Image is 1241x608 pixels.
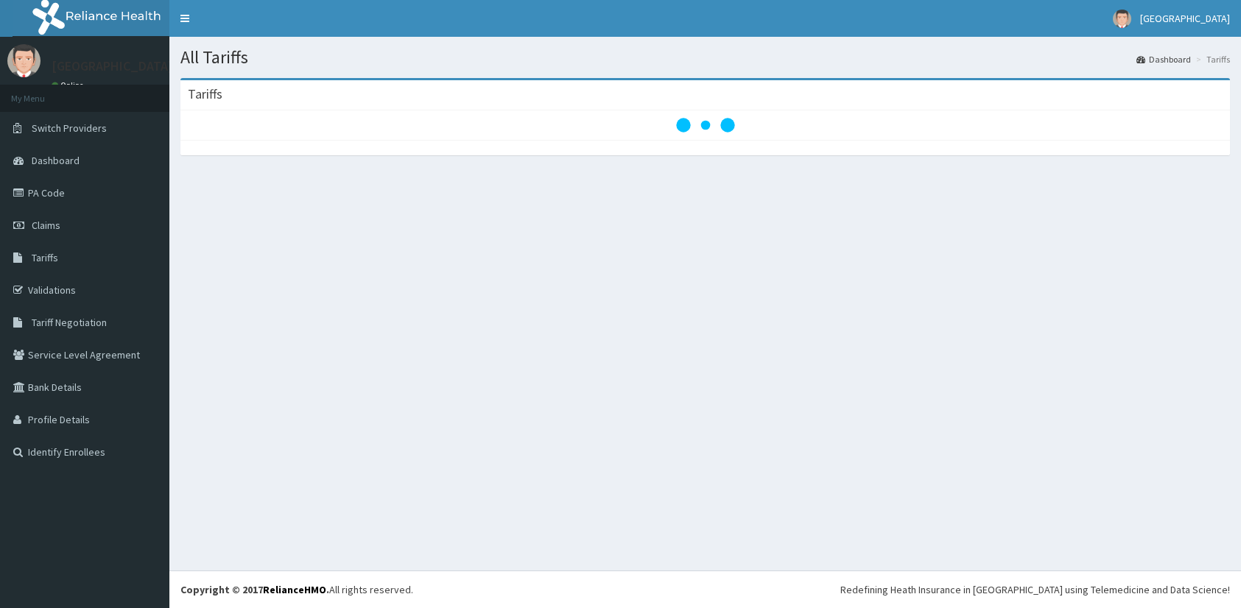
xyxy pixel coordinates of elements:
[188,88,222,101] h3: Tariffs
[7,44,41,77] img: User Image
[32,316,107,329] span: Tariff Negotiation
[52,60,173,73] p: [GEOGRAPHIC_DATA]
[1136,53,1191,66] a: Dashboard
[32,251,58,264] span: Tariffs
[1192,53,1230,66] li: Tariffs
[1140,12,1230,25] span: [GEOGRAPHIC_DATA]
[169,570,1241,608] footer: All rights reserved.
[676,96,735,155] svg: audio-loading
[180,583,329,596] strong: Copyright © 2017 .
[52,80,87,91] a: Online
[32,219,60,232] span: Claims
[1113,10,1131,28] img: User Image
[840,582,1230,597] div: Redefining Heath Insurance in [GEOGRAPHIC_DATA] using Telemedicine and Data Science!
[180,48,1230,67] h1: All Tariffs
[32,154,80,167] span: Dashboard
[263,583,326,596] a: RelianceHMO
[32,121,107,135] span: Switch Providers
